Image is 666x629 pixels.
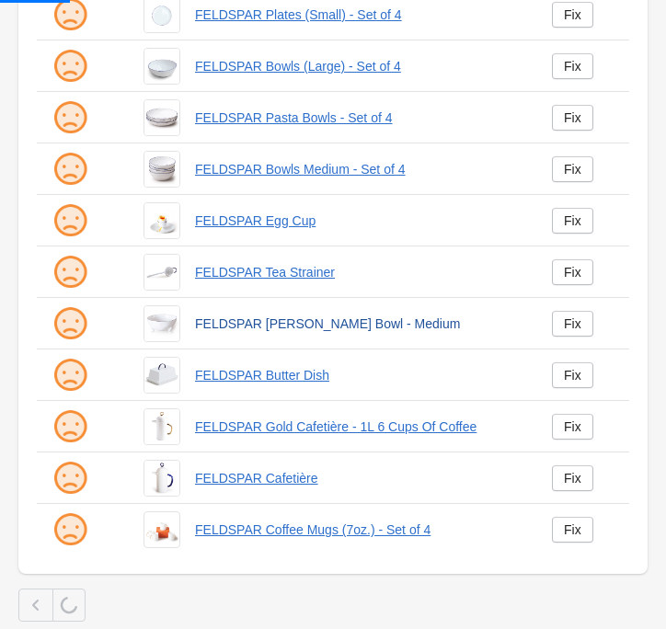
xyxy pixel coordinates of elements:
div: Fix [564,59,581,74]
img: sad.png [52,48,88,85]
div: Fix [564,213,581,228]
img: sad.png [52,305,88,342]
div: Fix [564,368,581,383]
a: Fix [552,259,593,285]
a: FELDSPAR Pasta Bowls - Set of 4 [195,109,522,127]
a: FELDSPAR Gold Cafetière - 1L 6 Cups Of Coffee [195,417,522,436]
a: FELDSPAR Bowls (Large) - Set of 4 [195,57,522,75]
a: FELDSPAR Tea Strainer [195,263,522,281]
img: sad.png [52,511,88,548]
a: Fix [552,105,593,131]
img: sad.png [52,357,88,394]
a: Fix [552,156,593,182]
a: FELDSPAR Butter Dish [195,366,522,384]
div: Fix [564,419,581,434]
img: sad.png [52,254,88,291]
a: Fix [552,414,593,440]
a: FELDSPAR Cafetière [195,469,522,487]
a: Fix [552,208,593,234]
a: FELDSPAR Egg Cup [195,212,522,230]
img: sad.png [52,151,88,188]
a: Fix [552,53,593,79]
div: Fix [564,316,581,331]
a: FELDSPAR Coffee Mugs (7oz.) - Set of 4 [195,520,522,539]
div: Fix [564,162,581,177]
img: sad.png [52,202,88,239]
img: sad.png [52,408,88,445]
a: FELDSPAR Plates (Small) - Set of 4 [195,6,522,24]
a: FELDSPAR [PERSON_NAME] Bowl - Medium [195,314,522,333]
a: Fix [552,311,593,337]
a: Fix [552,2,593,28]
a: Fix [552,362,593,388]
div: Fix [564,110,581,125]
img: sad.png [52,99,88,136]
div: Fix [564,471,581,486]
a: Fix [552,465,593,491]
a: Fix [552,517,593,543]
img: sad.png [52,460,88,497]
div: Fix [564,522,581,537]
a: FELDSPAR Bowls Medium - Set of 4 [195,160,522,178]
div: Fix [564,7,581,22]
div: Fix [564,265,581,280]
